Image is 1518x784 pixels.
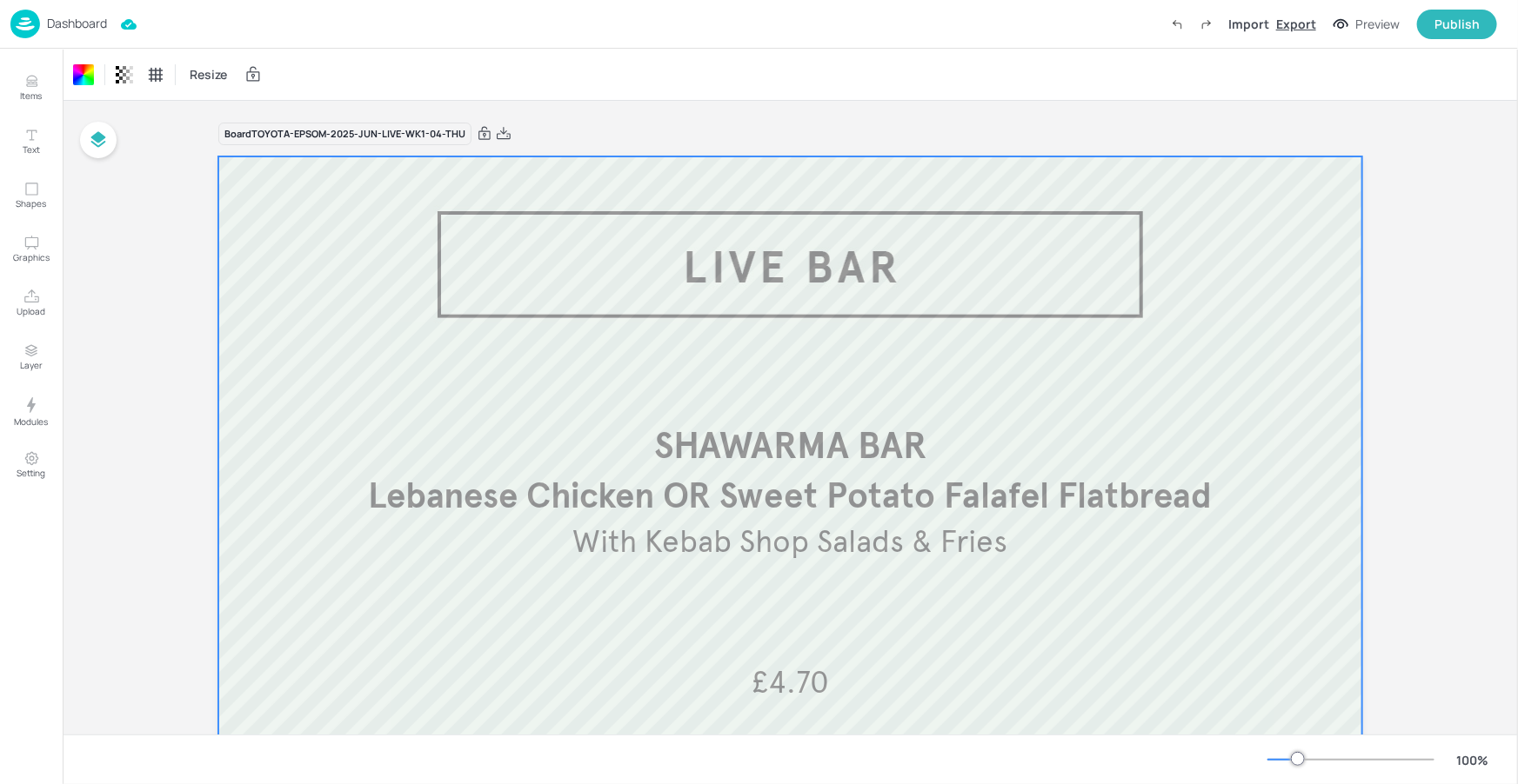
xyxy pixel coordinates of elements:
[752,664,829,702] span: £4.70
[1162,10,1192,39] label: Undo (Ctrl + Z)
[1355,15,1400,34] div: Preview
[654,424,926,469] span: SHAWARMA BAR
[186,65,231,83] span: Resize
[218,123,471,146] div: Board TOYOTA-EPSOM-2025-JUN-LIVE-WK1-04-THU
[1276,15,1316,33] div: Export
[1192,10,1221,39] label: Redo (Ctrl + Y)
[47,17,107,30] p: Dashboard
[1323,11,1410,37] button: Preview
[572,523,1007,561] span: With Kebab Shop Salads & Fries
[1417,10,1497,39] button: Publish
[10,10,40,38] img: logo-86c26b7e.jpg
[368,475,1212,518] span: Lebanese Chicken OR Sweet Potato Falafel Flatbread
[1228,15,1269,33] div: Import
[532,733,1050,771] span: Apricot, Preserved Lemon Cous Cous
[1452,751,1494,769] div: 100 %
[1434,15,1480,34] div: Publish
